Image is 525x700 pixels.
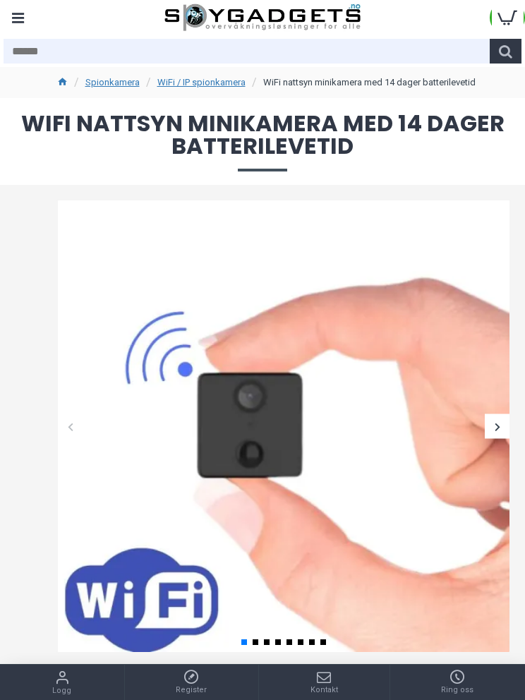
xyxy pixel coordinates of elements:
[441,684,473,696] span: Ring oss
[85,76,140,90] a: Spionkamera
[157,76,246,90] a: WiFi / IP spionkamera
[52,685,71,697] span: Logg
[310,684,338,696] span: Kontakt
[164,4,361,32] img: SpyGadgets.no
[176,684,207,696] span: Register
[58,200,509,652] img: WiFi nattsyn minikamera med 14 dager batterilevetid - SpyGadgets.no
[14,112,511,171] span: WiFi nattsyn minikamera med 14 dager batterilevetid
[125,665,259,700] a: Register
[259,665,390,700] a: Kontakt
